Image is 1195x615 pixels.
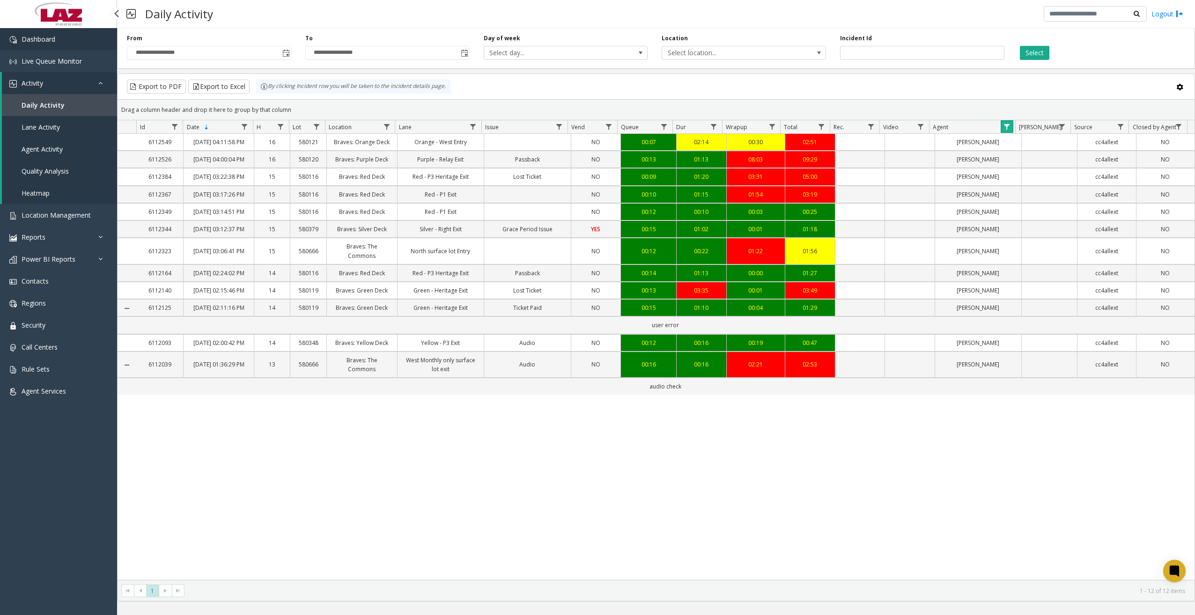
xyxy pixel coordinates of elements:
[9,80,17,88] img: 'icon'
[815,120,828,133] a: Total Filter Menu
[296,225,321,234] a: 580379
[577,172,615,181] a: NO
[791,303,829,312] a: 01:29
[941,286,1016,295] a: [PERSON_NAME]
[260,155,285,164] a: 16
[941,338,1016,347] a: [PERSON_NAME]
[941,172,1016,181] a: [PERSON_NAME]
[2,160,117,182] a: Quality Analysis
[1176,9,1183,19] img: logout
[332,172,391,181] a: Braves: Red Deck
[1142,338,1189,347] a: NO
[708,120,720,133] a: Dur Filter Menu
[189,172,248,181] a: [DATE] 03:22:38 PM
[682,190,721,199] a: 01:15
[296,303,321,312] a: 580119
[791,286,829,295] a: 03:49
[941,155,1016,164] a: [PERSON_NAME]
[732,155,779,164] a: 08:03
[627,286,671,295] div: 00:13
[791,338,829,347] a: 00:47
[22,35,55,44] span: Dashboard
[914,120,927,133] a: Video Filter Menu
[682,286,721,295] a: 03:35
[732,303,779,312] div: 00:04
[1083,286,1130,295] a: cc4allext
[310,120,323,133] a: Lot Filter Menu
[1161,155,1170,163] span: NO
[2,138,117,160] a: Agent Activity
[260,338,285,347] a: 14
[791,269,829,278] a: 01:27
[627,172,671,181] a: 00:09
[732,138,779,146] a: 00:30
[490,269,565,278] a: Passback
[658,120,671,133] a: Queue Filter Menu
[732,225,779,234] div: 00:01
[577,338,615,347] a: NO
[142,269,177,278] a: 6112164
[791,155,829,164] div: 09:29
[403,269,479,278] a: Red - P3 Heritage Exit
[732,338,779,347] div: 00:19
[142,303,177,312] a: 6112125
[142,207,177,216] a: 6112349
[22,321,45,329] span: Security
[142,360,177,369] a: 6112039
[682,225,721,234] a: 01:02
[627,225,671,234] a: 00:15
[22,211,91,220] span: Location Management
[1083,338,1130,347] a: cc4allext
[791,225,829,234] div: 01:18
[941,269,1016,278] a: [PERSON_NAME]
[189,303,248,312] a: [DATE] 02:11:16 PM
[118,305,136,312] a: Collapse Details
[1083,247,1130,256] a: cc4allext
[791,190,829,199] a: 03:19
[9,234,17,242] img: 'icon'
[1142,303,1189,312] a: NO
[1083,303,1130,312] a: cc4allext
[627,207,671,216] div: 00:12
[627,138,671,146] a: 00:07
[136,316,1195,334] td: user error
[591,155,600,163] span: NO
[403,155,479,164] a: Purple - Relay Exit
[260,247,285,256] a: 15
[791,172,829,181] a: 05:00
[332,338,391,347] a: Braves: Yellow Deck
[1161,138,1170,146] span: NO
[126,2,136,25] img: pageIcon
[189,338,248,347] a: [DATE] 02:00:42 PM
[1142,247,1189,256] a: NO
[22,57,82,66] span: Live Queue Monitor
[627,190,671,199] div: 00:10
[682,155,721,164] div: 01:13
[1142,190,1189,199] a: NO
[260,83,268,90] img: infoIcon.svg
[380,120,393,133] a: Location Filter Menu
[296,338,321,347] a: 580348
[403,338,479,347] a: Yellow - P3 Exit
[791,138,829,146] a: 02:51
[627,155,671,164] div: 00:13
[260,286,285,295] a: 14
[142,247,177,256] a: 6112323
[9,36,17,44] img: 'icon'
[791,247,829,256] a: 01:56
[189,207,248,216] a: [DATE] 03:14:51 PM
[332,155,391,164] a: Braves: Purple Deck
[189,247,248,256] a: [DATE] 03:06:41 PM
[682,247,721,256] a: 00:22
[9,278,17,286] img: 'icon'
[189,286,248,295] a: [DATE] 02:15:46 PM
[682,303,721,312] a: 01:10
[682,138,721,146] div: 02:14
[142,172,177,181] a: 6112384
[1142,207,1189,216] a: NO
